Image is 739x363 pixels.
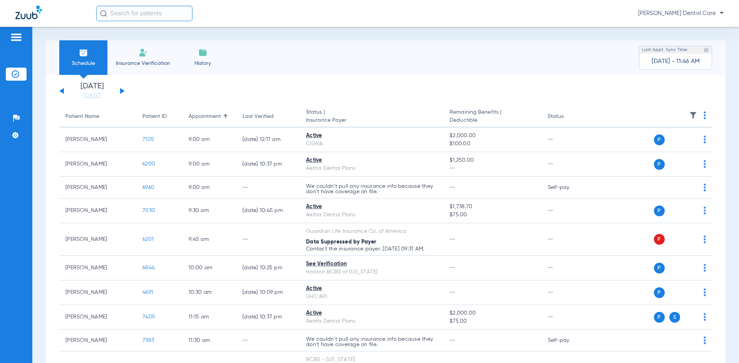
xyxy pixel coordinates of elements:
li: [DATE] [69,83,115,99]
span: [PERSON_NAME] Dental Care [638,10,724,17]
span: $100.00 [450,140,535,148]
div: Patient Name [65,113,130,121]
td: 9:00 AM [182,128,236,152]
td: [PERSON_NAME] [59,152,136,177]
span: $2,000.00 [450,309,535,317]
span: $1,250.00 [450,156,535,164]
p: We couldn’t pull any insurance info because they don’t have coverage on file. [306,184,437,194]
td: [PERSON_NAME] [59,256,136,280]
div: Aetna Dental Plans [306,211,437,219]
img: History [198,48,207,57]
img: filter.svg [689,111,697,119]
span: P [654,234,665,245]
div: Active [306,156,437,164]
div: See Verification [306,260,437,268]
span: -- [450,338,455,343]
td: -- [542,223,594,256]
img: group-dot-blue.svg [704,235,706,243]
span: Last Appt. Sync Time: [642,46,688,54]
span: [DATE] - 11:46 AM [652,58,700,65]
span: $2,000.00 [450,132,535,140]
td: [DATE] 10:37 PM [236,152,300,177]
td: -- [542,152,594,177]
span: -- [450,185,455,190]
span: -- [450,164,535,172]
img: x.svg [686,235,694,243]
div: Aetna Dental Plans [306,164,437,172]
img: x.svg [686,160,694,168]
td: -- [236,330,300,351]
span: 6960 [142,185,154,190]
img: group-dot-blue.svg [704,288,706,296]
img: group-dot-blue.svg [704,184,706,191]
img: group-dot-blue.svg [704,160,706,168]
td: [DATE] 10:25 PM [236,256,300,280]
iframe: Chat Widget [701,326,739,363]
div: Patient ID [142,113,176,121]
div: Last Verified [242,113,294,121]
th: Status [542,106,594,128]
td: [PERSON_NAME] [59,330,136,351]
div: Appointment [189,113,221,121]
img: x.svg [686,288,694,296]
span: P [654,134,665,145]
img: x.svg [686,336,694,344]
td: [DATE] 10:37 PM [236,305,300,330]
div: Active [306,285,437,293]
td: Self-pay [542,330,594,351]
td: -- [542,256,594,280]
img: x.svg [686,313,694,321]
span: 7405 [142,314,155,320]
div: Last Verified [242,113,274,121]
img: last sync help info [704,47,709,53]
td: 11:30 AM [182,330,236,351]
td: [PERSON_NAME] [59,199,136,223]
span: 6200 [142,161,155,167]
span: $75.00 [450,317,535,325]
img: x.svg [686,136,694,143]
span: $1,738.70 [450,203,535,211]
img: x.svg [686,207,694,214]
td: [PERSON_NAME] [59,128,136,152]
td: 11:15 AM [182,305,236,330]
span: Deductible [450,116,535,124]
td: -- [236,177,300,199]
td: 9:00 AM [182,152,236,177]
span: Schedule [65,60,102,67]
span: 7383 [142,338,154,343]
img: group-dot-blue.svg [704,111,706,119]
div: Patient Name [65,113,99,121]
span: $75.00 [450,211,535,219]
th: Remaining Benefits | [443,106,541,128]
td: 9:00 AM [182,177,236,199]
span: P [654,206,665,216]
td: 9:30 AM [182,199,236,223]
th: Status | [300,106,443,128]
td: [PERSON_NAME] [59,223,136,256]
td: 10:00 AM [182,256,236,280]
span: P [654,263,665,273]
span: P [654,287,665,298]
img: Manual Insurance Verification [139,48,148,57]
span: 6844 [142,265,155,270]
img: Schedule [79,48,88,57]
p: Contact the insurance payer. [DATE] 09:31 AM. [306,246,437,252]
img: x.svg [686,184,694,191]
span: -- [450,290,455,295]
input: Search for patients [96,6,192,21]
span: 6201 [142,237,154,242]
span: Insurance Payer [306,116,437,124]
span: 7105 [142,137,154,142]
td: 9:45 AM [182,223,236,256]
td: Self-pay [542,177,594,199]
div: Patient ID [142,113,167,121]
td: [PERSON_NAME] [59,280,136,305]
span: P [654,312,665,323]
div: Active [306,309,437,317]
span: 4691 [142,290,153,295]
span: Insurance Verification [113,60,173,67]
img: hamburger-icon [10,33,22,42]
td: [PERSON_NAME] [59,305,136,330]
img: Search Icon [100,10,107,17]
